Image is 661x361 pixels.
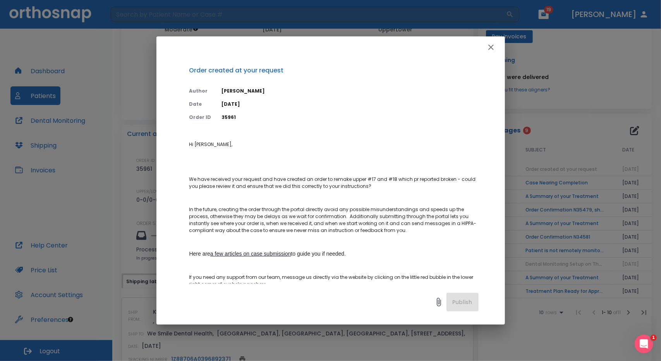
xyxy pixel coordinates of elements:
p: Order created at your request [189,66,479,75]
span: 1 [651,335,657,341]
p: [PERSON_NAME] [222,88,479,95]
a: here [256,281,266,287]
p: [DATE] [222,101,479,108]
p: We have received your request and have created an order to remake upper #17 and #18 which pr repo... [189,176,479,190]
span: Here are [189,251,210,257]
p: If you need any support from our team, message us directly via the website by clicking on the lit... [189,274,479,288]
p: Hi [PERSON_NAME], [189,141,479,148]
a: a few articles on case submission [210,251,291,257]
p: 35961 [222,114,479,121]
p: Date [189,101,213,108]
iframe: Intercom live chat [635,335,653,353]
p: In the future, creating the order through the portal directly avoid any possible misunderstanding... [189,206,479,234]
span: to guide you if needed. [291,251,346,257]
p: Author [189,88,213,95]
p: Order ID [189,114,213,121]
